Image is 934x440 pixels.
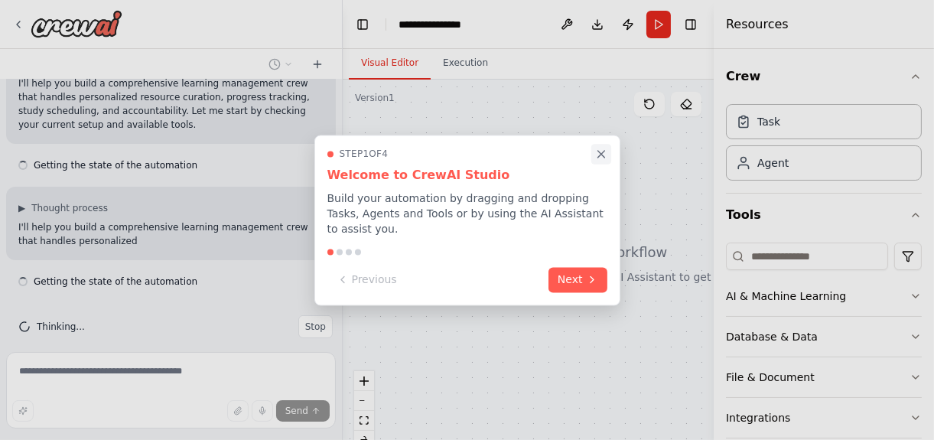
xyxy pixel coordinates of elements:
[327,267,406,292] button: Previous
[591,144,610,164] button: Close walkthrough
[327,191,607,236] p: Build your automation by dragging and dropping Tasks, Agents and Tools or by using the AI Assista...
[340,148,389,160] span: Step 1 of 4
[327,166,607,184] h3: Welcome to CrewAI Studio
[548,267,607,292] button: Next
[352,14,373,35] button: Hide left sidebar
